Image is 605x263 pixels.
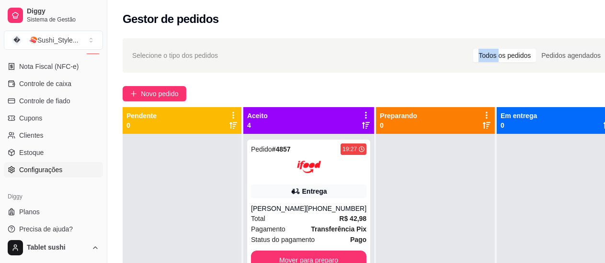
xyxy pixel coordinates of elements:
span: Controle de fiado [19,96,70,106]
p: Aceito [247,111,268,121]
span: Total [251,213,265,224]
p: 0 [380,121,417,130]
a: Nota Fiscal (NFC-e) [4,59,103,74]
span: Planos [19,207,40,217]
div: [PHONE_NUMBER] [306,204,366,213]
a: Clientes [4,128,103,143]
span: Selecione o tipo dos pedidos [132,50,218,61]
div: 19:27 [342,145,357,153]
strong: Pago [350,236,366,243]
div: Todos os pedidos [473,49,536,62]
span: Cupons [19,113,42,123]
strong: R$ 42,98 [339,215,366,222]
span: Controle de caixa [19,79,71,88]
button: Select a team [4,31,103,50]
p: Pendente [126,111,157,121]
span: Status do pagamento [251,234,315,245]
a: DiggySistema de Gestão [4,4,103,27]
p: Preparando [380,111,417,121]
span: Sistema de Gestão [27,16,99,23]
span: Pedido [251,145,272,153]
div: Diggy [4,189,103,204]
span: Estoque [19,148,44,157]
img: ifood [297,155,321,179]
p: 0 [501,121,537,130]
span: Pagamento [251,224,285,234]
span: Precisa de ajuda? [19,224,73,234]
a: Planos [4,204,103,219]
p: 4 [247,121,268,130]
span: Configurações [19,165,62,175]
strong: # 4857 [272,145,291,153]
a: Precisa de ajuda? [4,221,103,237]
h2: Gestor de pedidos [123,11,219,27]
span: Diggy [27,7,99,16]
span: Nota Fiscal (NFC-e) [19,62,79,71]
a: Controle de caixa [4,76,103,91]
span: Tablet sushi [27,243,88,252]
div: 🍣Sushi_Style ... [29,35,79,45]
a: Cupons [4,110,103,126]
a: Estoque [4,145,103,160]
div: [PERSON_NAME] [251,204,306,213]
p: Em entrega [501,111,537,121]
a: Controle de fiado [4,93,103,109]
span: Novo pedido [141,88,179,99]
span: plus [130,90,137,97]
strong: Transferência Pix [311,225,366,233]
a: Configurações [4,162,103,177]
button: Tablet sushi [4,236,103,259]
span: Clientes [19,131,44,140]
div: Entrega [302,186,327,196]
button: Novo pedido [123,86,186,101]
span: � [12,35,22,45]
p: 0 [126,121,157,130]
